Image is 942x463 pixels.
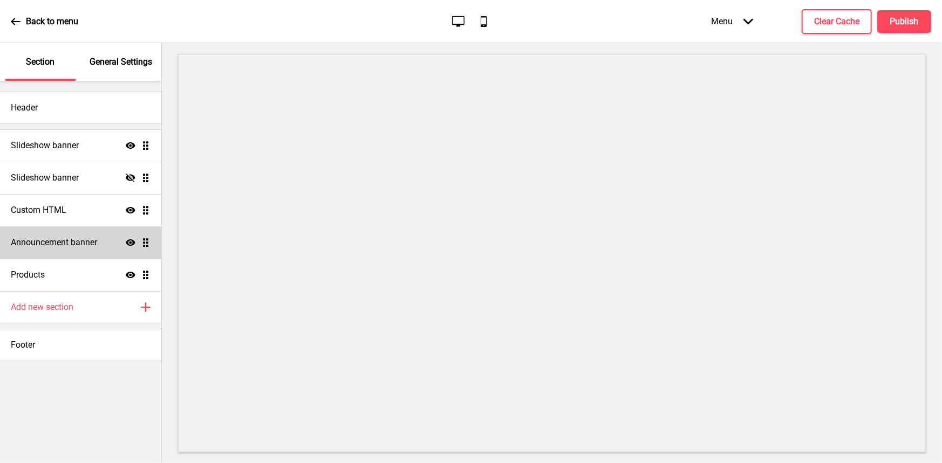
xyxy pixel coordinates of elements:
h4: Custom HTML [11,204,66,216]
h4: Products [11,269,45,281]
div: Menu [700,5,764,37]
p: Section [26,56,54,68]
button: Clear Cache [802,9,872,34]
a: Back to menu [11,7,78,36]
h4: Slideshow banner [11,140,79,151]
h4: Footer [11,339,35,351]
h4: Slideshow banner [11,172,79,184]
h4: Publish [890,16,919,27]
button: Publish [877,10,931,33]
h4: Add new section [11,301,73,313]
h4: Announcement banner [11,237,97,248]
p: Back to menu [26,16,78,27]
h4: Clear Cache [814,16,859,27]
p: General Settings [90,56,152,68]
h4: Header [11,102,38,114]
